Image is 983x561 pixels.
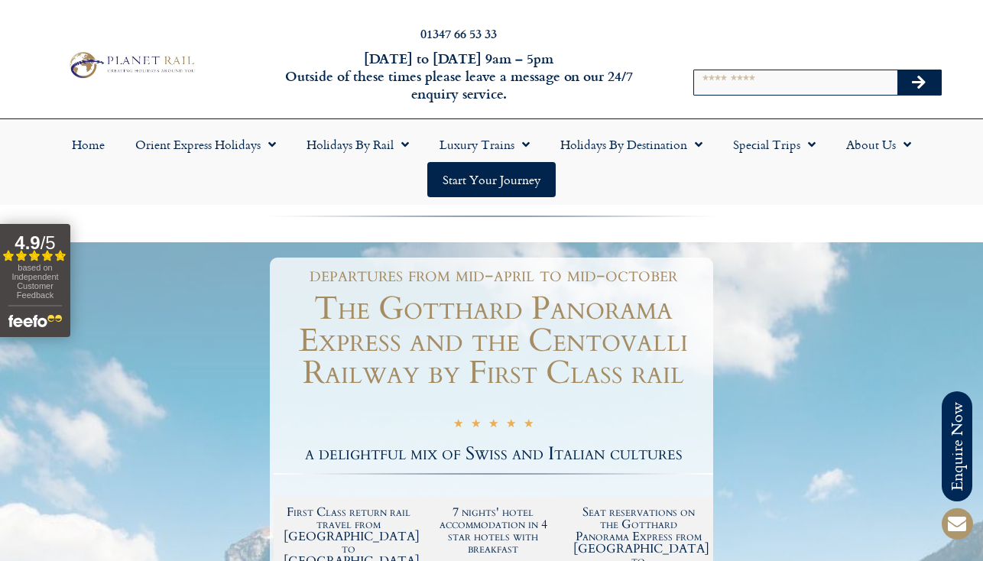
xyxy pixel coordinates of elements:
[420,24,497,42] a: 01347 66 53 33
[291,127,424,162] a: Holidays by Rail
[281,265,706,285] h1: departures from mid-april to mid-october
[274,293,713,389] h1: The Gotthard Panorama Express and the Centovalli Railway by First Class rail
[453,414,534,434] div: 5/5
[506,417,516,434] i: ★
[57,127,120,162] a: Home
[524,417,534,434] i: ★
[545,127,718,162] a: Holidays by Destination
[831,127,926,162] a: About Us
[488,417,498,434] i: ★
[64,49,198,82] img: Planet Rail Train Holidays Logo
[266,50,651,103] h6: [DATE] to [DATE] 9am – 5pm Outside of these times please leave a message on our 24/7 enquiry serv...
[274,445,713,463] h2: a delightful mix of Swiss and Italian cultures
[471,417,481,434] i: ★
[8,127,975,197] nav: Menu
[718,127,831,162] a: Special Trips
[897,70,942,95] button: Search
[424,127,545,162] a: Luxury Trains
[120,127,291,162] a: Orient Express Holidays
[453,417,463,434] i: ★
[429,506,559,555] h2: 7 nights' hotel accommodation in 4 star hotels with breakfast
[427,162,556,197] a: Start your Journey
